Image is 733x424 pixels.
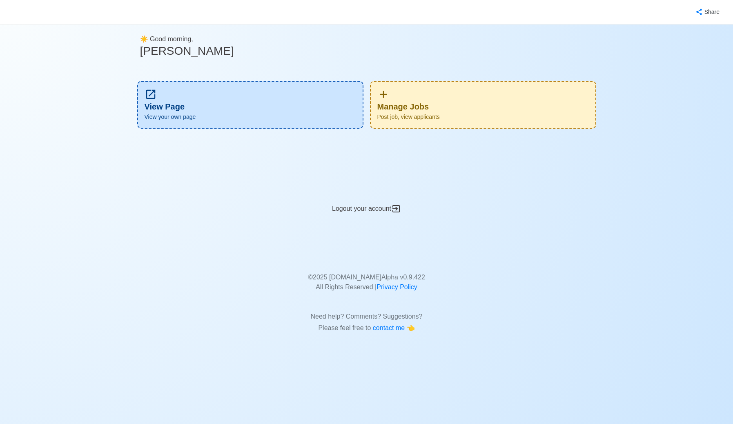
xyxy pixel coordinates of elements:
a: View PageView your own page [137,81,363,129]
span: point [407,324,415,331]
div: View Page [137,81,363,129]
span: View your own page [145,113,356,121]
div: Logout your account [128,184,605,214]
p: Please feel free to [134,323,599,333]
p: Need help? Comments? Suggestions? [134,302,599,321]
h3: [PERSON_NAME] [140,44,593,58]
div: ☀️ Good morning, [140,25,593,71]
div: Manage Jobs [370,81,596,129]
a: Manage JobsPost job, view applicants [370,81,596,129]
a: Privacy Policy [377,283,417,290]
span: Post job, view applicants [377,113,589,121]
span: contact me [373,324,407,331]
button: Share [687,4,726,20]
p: © 2025 [DOMAIN_NAME] Alpha v 0.9.422 All Rights Reserved | [134,263,599,292]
